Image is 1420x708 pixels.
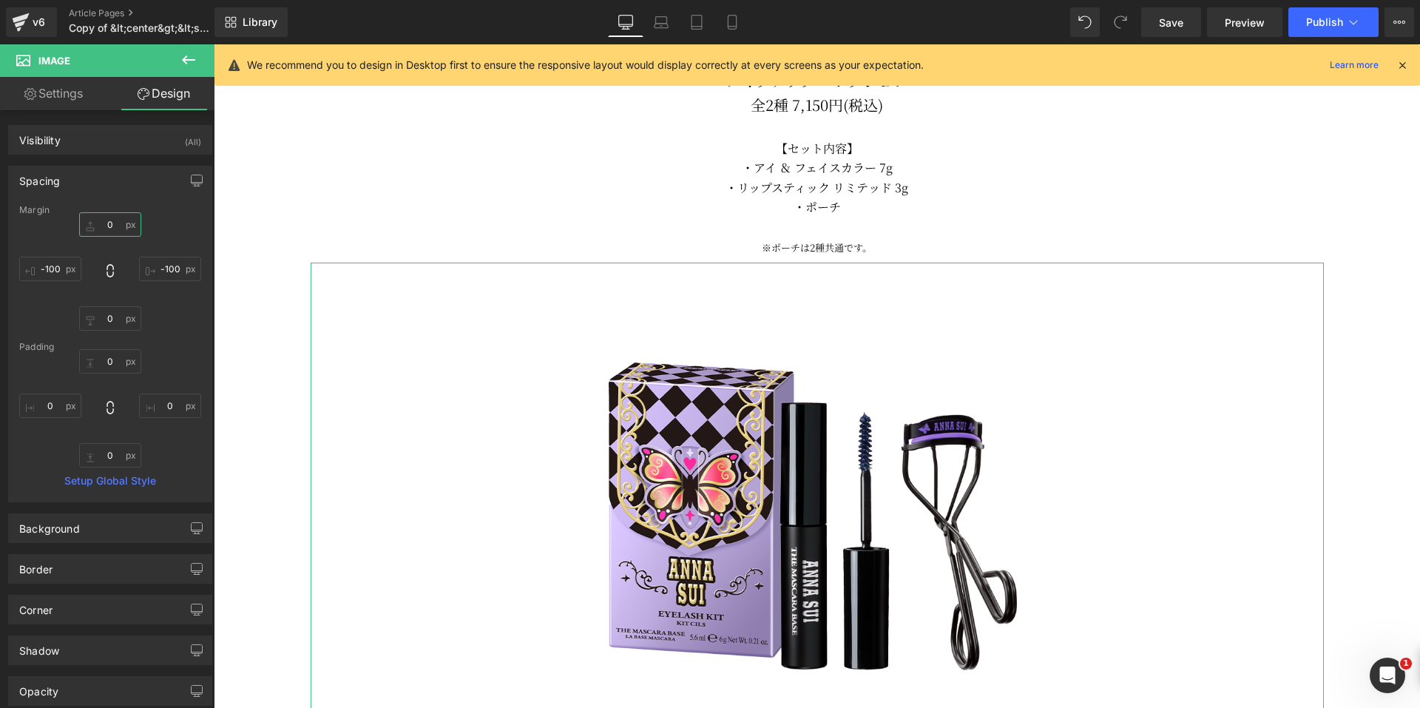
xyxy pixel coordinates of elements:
[69,22,211,34] span: Copy of &lt;center&gt;&lt;small&gt;ANNA SUI COSMETICS&lt;br&gt;[DATE] HOLIDAY COLLECTION&lt;/smal...
[1070,7,1100,37] button: Undo
[19,126,61,146] div: Visibility
[185,126,201,150] div: (All)
[79,212,141,237] input: 0
[1159,15,1183,30] span: Save
[19,636,59,657] div: Shadow
[171,134,1036,153] p: ・リップスティック リミテッド 3g
[19,166,60,187] div: Spacing
[79,349,141,374] input: 0
[79,443,141,468] input: 0
[1370,658,1405,693] iframe: Intercom live chat
[1324,56,1384,74] a: Learn more
[19,475,201,487] a: Setup Global Style
[19,394,81,418] input: 0
[247,57,924,73] p: We recommend you to design in Desktop first to ensure the responsive layout would display correct...
[110,77,217,110] a: Design
[6,7,57,37] a: v6
[19,514,80,535] div: Background
[139,394,201,418] input: 0
[30,13,48,32] div: v6
[19,205,201,215] div: Margin
[243,16,277,29] span: Library
[1288,7,1379,37] button: Publish
[608,7,643,37] a: Desktop
[171,114,1036,133] p: ・アイ ＆ フェイスカラー 7g
[38,55,70,67] span: Image
[171,153,1036,172] p: ・ポーチ
[19,596,53,616] div: Corner
[171,195,1036,211] p: ※ポーチは2種共通です。
[214,7,288,37] a: New Library
[1400,658,1412,670] span: 1
[1225,15,1265,30] span: Preview
[513,25,694,47] b: メイクアップ コレクション
[1384,7,1414,37] button: More
[19,257,81,281] input: 0
[171,95,1036,114] p: 【セット内容】
[1306,16,1343,28] span: Publish
[19,555,53,576] div: Border
[1106,7,1135,37] button: Redo
[171,48,1036,73] p: 全2種 7,150円(税込)
[79,306,141,331] input: 0
[19,677,58,698] div: Opacity
[1207,7,1282,37] a: Preview
[19,342,201,352] div: Padding
[69,7,239,19] a: Article Pages
[139,257,201,281] input: 0
[714,7,750,37] a: Mobile
[643,7,679,37] a: Laptop
[679,7,714,37] a: Tablet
